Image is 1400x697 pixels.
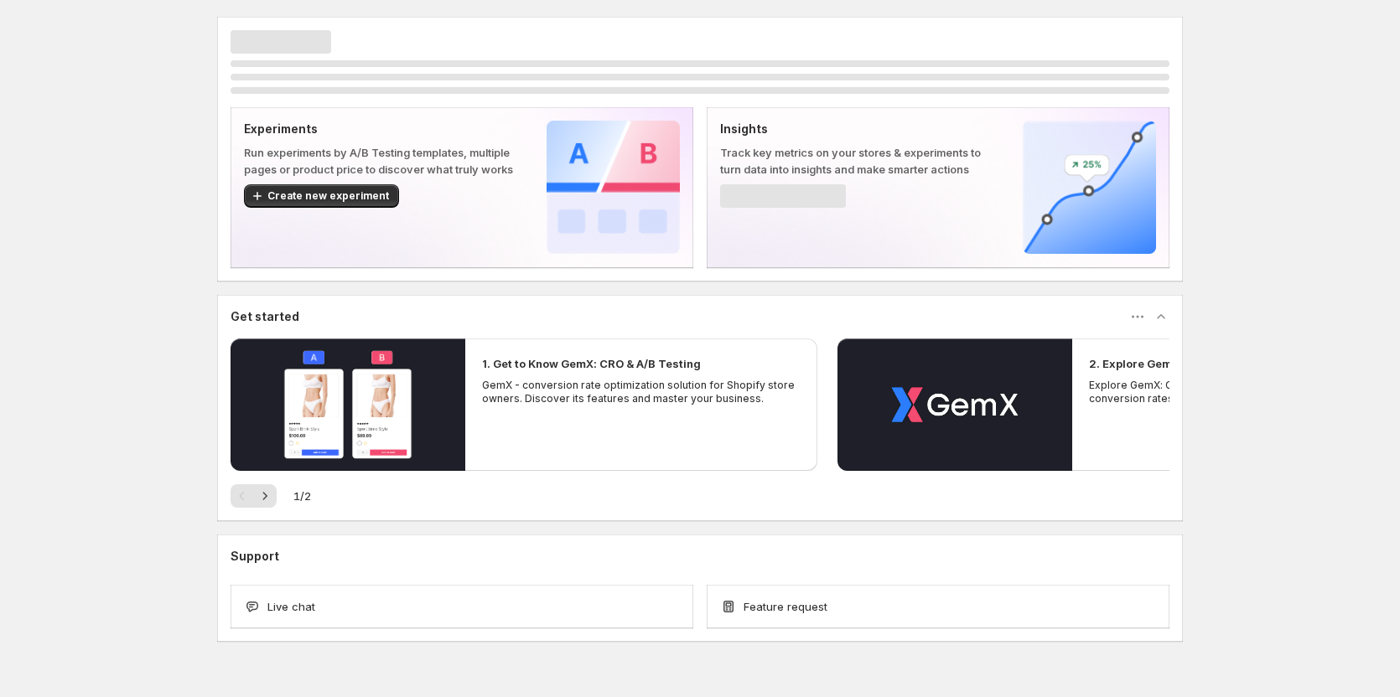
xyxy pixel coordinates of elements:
span: Create new experiment [267,189,389,203]
button: Play video [837,338,1072,471]
p: GemX - conversion rate optimization solution for Shopify store owners. Discover its features and ... [482,379,801,405]
p: Experiments [244,121,520,137]
h2: 2. Explore GemX: CRO & A/B Testing Use Cases [1089,355,1349,372]
p: Run experiments by A/B Testing templates, multiple pages or product price to discover what truly ... [244,144,520,178]
h2: 1. Get to Know GemX: CRO & A/B Testing [482,355,701,372]
span: Live chat [267,598,315,615]
button: Play video [231,338,465,471]
button: Next [253,484,277,508]
span: Feature request [744,598,827,615]
h3: Get started [231,308,299,325]
p: Insights [720,121,996,137]
h3: Support [231,548,279,565]
p: Track key metrics on your stores & experiments to turn data into insights and make smarter actions [720,144,996,178]
img: Insights [1023,121,1156,254]
nav: Pagination [231,484,277,508]
span: 1 / 2 [293,488,311,504]
img: Experiments [547,121,680,254]
button: Create new experiment [244,184,399,208]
